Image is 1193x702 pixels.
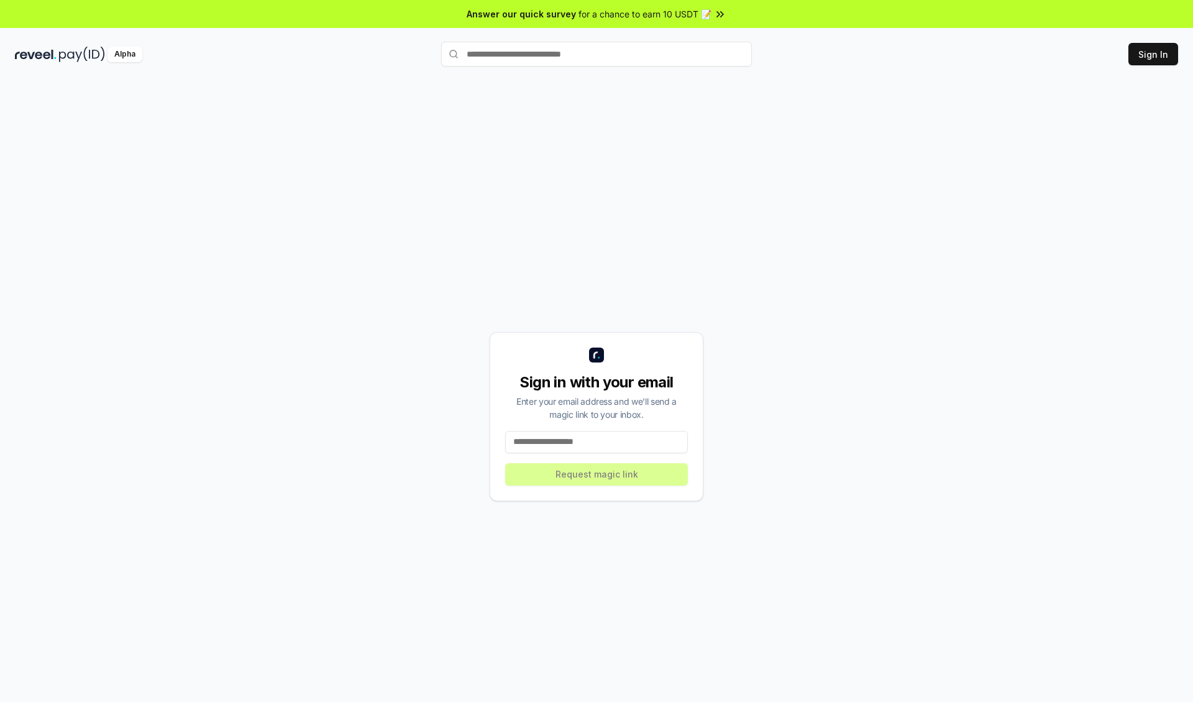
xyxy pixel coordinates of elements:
button: Sign In [1128,43,1178,65]
span: Answer our quick survey [467,7,576,21]
img: reveel_dark [15,47,57,62]
div: Enter your email address and we’ll send a magic link to your inbox. [505,395,688,421]
div: Sign in with your email [505,372,688,392]
img: logo_small [589,348,604,363]
div: Alpha [107,47,142,62]
img: pay_id [59,47,105,62]
span: for a chance to earn 10 USDT 📝 [578,7,711,21]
